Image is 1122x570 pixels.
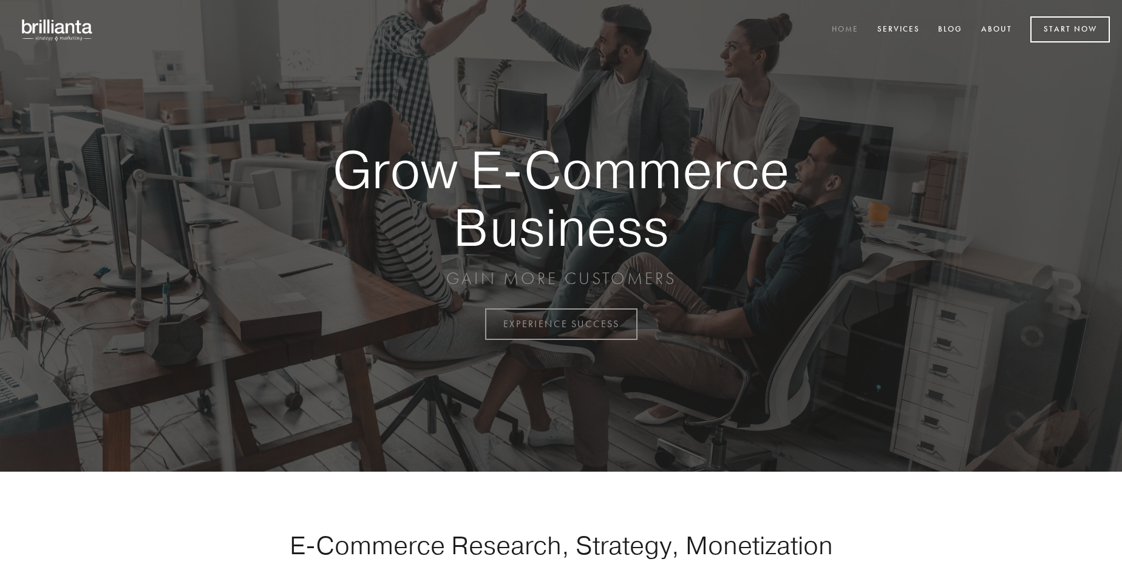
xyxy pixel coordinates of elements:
h1: E-Commerce Research, Strategy, Monetization [251,530,871,560]
a: Home [824,20,866,40]
a: About [973,20,1020,40]
a: EXPERIENCE SUCCESS [485,308,637,340]
a: Blog [930,20,970,40]
p: GAIN MORE CUSTOMERS [290,268,832,290]
a: Start Now [1030,16,1110,42]
img: brillianta - research, strategy, marketing [12,12,103,47]
a: Services [869,20,928,40]
strong: Grow E-Commerce Business [290,141,832,256]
